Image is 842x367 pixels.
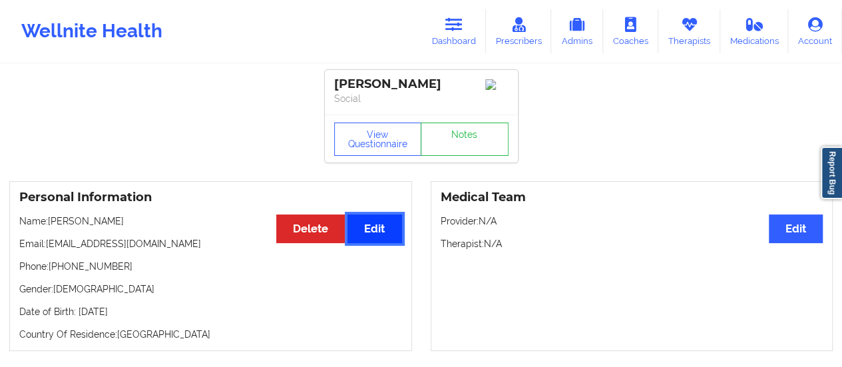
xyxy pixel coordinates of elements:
a: Therapists [658,9,720,53]
p: Name: [PERSON_NAME] [19,214,402,228]
button: View Questionnaire [334,123,422,156]
h3: Personal Information [19,190,402,205]
p: Date of Birth: [DATE] [19,305,402,318]
p: Therapist: N/A [441,237,823,250]
a: Dashboard [422,9,486,53]
a: Notes [421,123,509,156]
button: Edit [769,214,823,243]
p: Country Of Residence: [GEOGRAPHIC_DATA] [19,328,402,341]
p: Phone: [PHONE_NUMBER] [19,260,402,273]
a: Report Bug [821,147,842,199]
a: Account [788,9,842,53]
a: Coaches [603,9,658,53]
p: Email: [EMAIL_ADDRESS][DOMAIN_NAME] [19,237,402,250]
a: Admins [551,9,603,53]
p: Gender: [DEMOGRAPHIC_DATA] [19,282,402,296]
img: Image%2Fplaceholer-image.png [485,79,509,90]
p: Social [334,92,509,105]
div: [PERSON_NAME] [334,77,509,92]
button: Delete [276,214,345,243]
p: Provider: N/A [441,214,823,228]
h3: Medical Team [441,190,823,205]
a: Medications [720,9,789,53]
a: Prescribers [486,9,552,53]
button: Edit [347,214,401,243]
